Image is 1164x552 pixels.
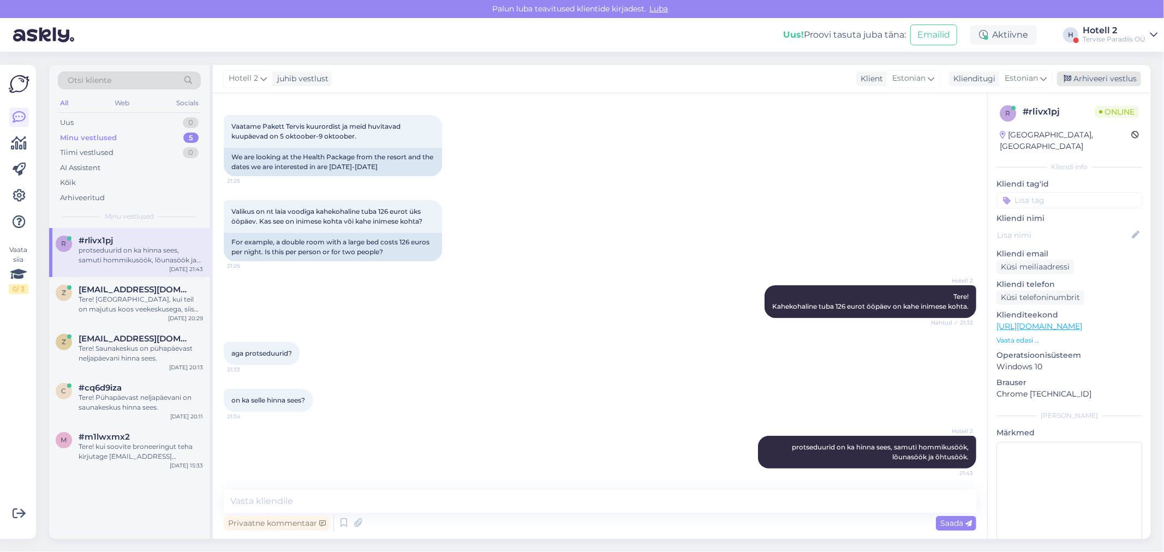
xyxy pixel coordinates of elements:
[932,469,973,477] span: 21:43
[996,411,1142,421] div: [PERSON_NAME]
[996,213,1142,224] p: Kliendi nimi
[996,178,1142,190] p: Kliendi tag'id
[996,427,1142,439] p: Märkmed
[997,229,1130,241] input: Lisa nimi
[79,285,192,295] span: zanda.jurgevica@gmail.com
[647,4,672,14] span: Luba
[1063,27,1078,43] div: H
[227,177,268,185] span: 21:25
[169,363,203,371] div: [DATE] 20:13
[949,73,995,85] div: Klienditugi
[79,442,203,461] div: Tere! kui soovite broneeringut teha kirjutage [EMAIL_ADDRESS][DOMAIN_NAME] aga kui soovite hinnap...
[970,25,1037,45] div: Aktiivne
[1005,73,1038,85] span: Estonian
[183,133,199,143] div: 5
[68,75,111,86] span: Otsi kliente
[79,393,203,412] div: Tere! Pühapäevast neljapäevani on saunakeskus hinna sees.
[169,265,203,273] div: [DATE] 21:43
[1083,26,1145,35] div: Hotell 2
[60,133,117,143] div: Minu vestlused
[170,412,203,421] div: [DATE] 20:11
[783,28,906,41] div: Proovi tasuta juba täna:
[183,147,199,158] div: 0
[996,248,1142,260] p: Kliendi email
[60,193,105,203] div: Arhiveeritud
[1057,71,1141,86] div: Arhiveeri vestlus
[996,377,1142,388] p: Brauser
[996,162,1142,172] div: Kliendi info
[1095,106,1139,118] span: Online
[231,207,422,225] span: Valikus on nt laia voodiga kahekohaline tuba 126 eurot üks ööpäev. Kas see on inimese kohta või k...
[9,245,28,294] div: Vaata siia
[932,427,973,435] span: Hotell 2
[224,233,442,261] div: For example, a double room with a large bed costs 126 euros per night. Is this per person or for ...
[996,361,1142,373] p: Windows 10
[227,365,268,374] span: 21:33
[62,387,67,395] span: c
[231,349,292,357] span: aga protseduurid?
[224,148,442,176] div: We are looking at the Health Package from the resort and the dates we are interested in are [DATE...
[783,29,804,40] b: Uus!
[910,25,957,45] button: Emailid
[227,262,268,270] span: 21:26
[9,74,29,94] img: Askly Logo
[231,396,305,404] span: on ka selle hinna sees?
[60,147,114,158] div: Tiimi vestlused
[62,338,66,346] span: z
[1006,109,1011,117] span: r
[60,163,100,173] div: AI Assistent
[79,245,203,265] div: protseduurid on ka hinna sees, samuti hommikusöök, lõunasöök ja õhtusöök.
[931,319,973,327] span: Nähtud ✓ 21:33
[183,117,199,128] div: 0
[227,412,268,421] span: 21:34
[856,73,883,85] div: Klient
[996,192,1142,208] input: Lisa tag
[79,344,203,363] div: Tere! Saunakeskus on pühapäevast neljapäevani hinna sees.
[79,295,203,314] div: Tere! [GEOGRAPHIC_DATA], kui teil on majutus koos veekeskusega, siis on veekeskus sees. Kui tahat...
[996,309,1142,321] p: Klienditeekond
[62,289,66,297] span: z
[996,290,1084,305] div: Küsi telefoninumbrit
[996,335,1142,345] p: Vaata edasi ...
[996,321,1082,331] a: [URL][DOMAIN_NAME]
[113,96,132,110] div: Web
[168,314,203,322] div: [DATE] 20:29
[996,279,1142,290] p: Kliendi telefon
[1023,105,1095,118] div: # rlivx1pj
[1083,26,1157,44] a: Hotell 2Tervise Paradiis OÜ
[79,383,122,393] span: #cq6d9iza
[61,436,67,444] span: m
[996,260,1074,274] div: Küsi meiliaadressi
[1083,35,1145,44] div: Tervise Paradiis OÜ
[60,117,74,128] div: Uus
[996,350,1142,361] p: Operatsioonisüsteem
[224,516,330,531] div: Privaatne kommentaar
[273,73,329,85] div: juhib vestlust
[9,284,28,294] div: 0 / 3
[60,177,76,188] div: Kõik
[79,432,130,442] span: #m1lwxmx2
[792,443,970,461] span: protseduurid on ka hinna sees, samuti hommikusöök, lõunasöök ja õhtusöök.
[940,518,972,528] span: Saada
[892,73,926,85] span: Estonian
[1000,129,1131,152] div: [GEOGRAPHIC_DATA], [GEOGRAPHIC_DATA]
[79,334,192,344] span: zanda.jurgevica@gmail.com
[79,236,113,245] span: #rlivx1pj
[58,96,70,110] div: All
[62,239,67,248] span: r
[229,73,258,85] span: Hotell 2
[174,96,201,110] div: Socials
[932,277,973,285] span: Hotell 2
[105,212,154,221] span: Minu vestlused
[996,388,1142,400] p: Chrome [TECHNICAL_ID]
[170,461,203,470] div: [DATE] 15:33
[231,122,402,140] span: Vaatame Pakett Tervis kuurordist ja meid huvitavad kuupäevad on 5 oktoober-9 oktoober.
